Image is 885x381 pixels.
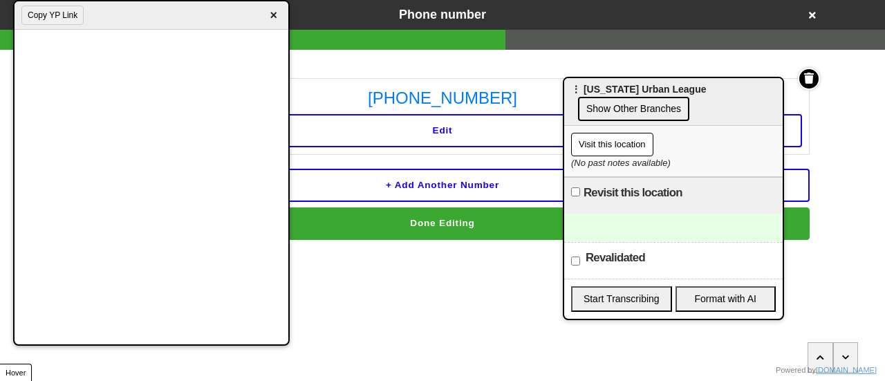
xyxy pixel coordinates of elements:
[586,250,645,266] label: Revalidated
[676,286,776,312] button: Format with AI
[816,366,877,374] a: [DOMAIN_NAME]
[571,133,653,156] button: Visit this location
[75,207,810,239] button: Done Editing
[83,86,802,111] a: [PHONE_NUMBER]
[75,169,810,202] button: + Add another number
[571,84,707,95] span: ⋮ [US_STATE] Urban League
[571,158,671,168] i: (No past notes available)
[584,185,682,201] label: Revisit this location
[21,6,84,25] button: Copy YP Link
[83,114,802,147] button: Edit
[265,6,281,25] span: ×
[776,364,877,376] div: Powered by
[578,97,689,121] button: Show Other Branches
[399,8,486,21] span: Phone number
[571,286,672,312] button: Start Transcribing
[75,55,810,69] div: Phone Numbers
